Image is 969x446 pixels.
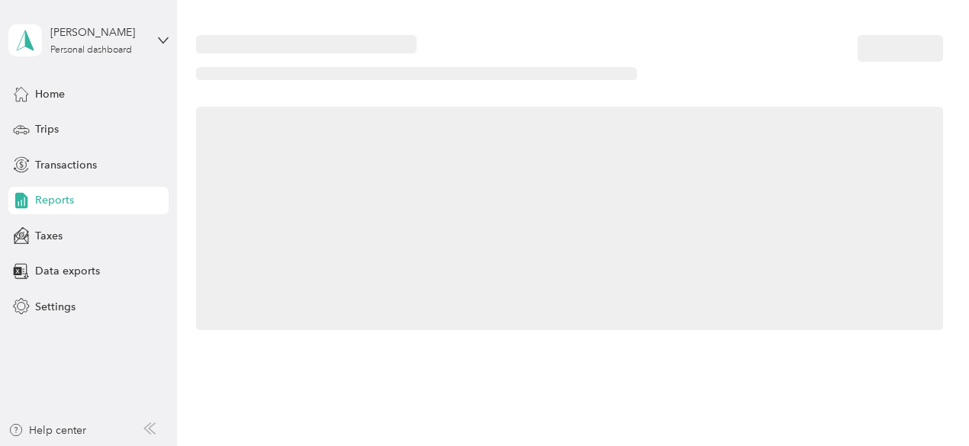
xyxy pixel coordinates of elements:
span: Trips [35,121,59,137]
button: Help center [8,422,86,438]
span: Transactions [35,157,97,173]
span: Reports [35,192,74,208]
span: Settings [35,299,76,315]
div: Personal dashboard [50,46,132,55]
span: Taxes [35,228,63,244]
iframe: Everlance-gr Chat Button Frame [884,361,969,446]
div: [PERSON_NAME] [50,24,146,40]
span: Home [35,86,65,102]
span: Data exports [35,263,100,279]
